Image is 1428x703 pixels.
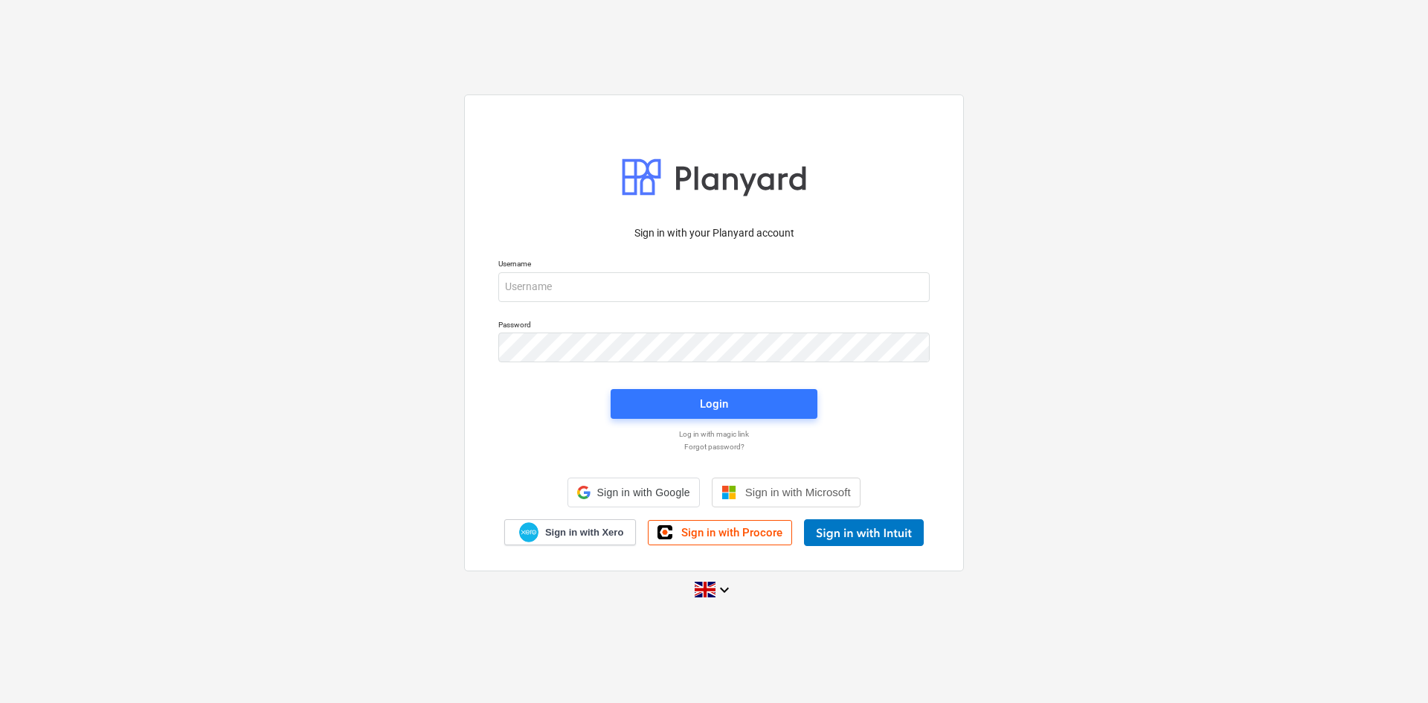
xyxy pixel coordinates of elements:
[498,259,930,272] p: Username
[545,526,623,539] span: Sign in with Xero
[648,520,792,545] a: Sign in with Procore
[596,487,689,498] span: Sign in with Google
[715,581,733,599] i: keyboard_arrow_down
[491,429,937,439] a: Log in with magic link
[567,478,699,507] div: Sign in with Google
[700,394,728,414] div: Login
[745,486,851,498] span: Sign in with Microsoft
[498,272,930,302] input: Username
[498,320,930,333] p: Password
[721,485,736,500] img: Microsoft logo
[504,519,637,545] a: Sign in with Xero
[519,522,538,542] img: Xero logo
[498,225,930,241] p: Sign in with your Planyard account
[611,389,817,419] button: Login
[681,526,782,539] span: Sign in with Procore
[491,442,937,452] a: Forgot password?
